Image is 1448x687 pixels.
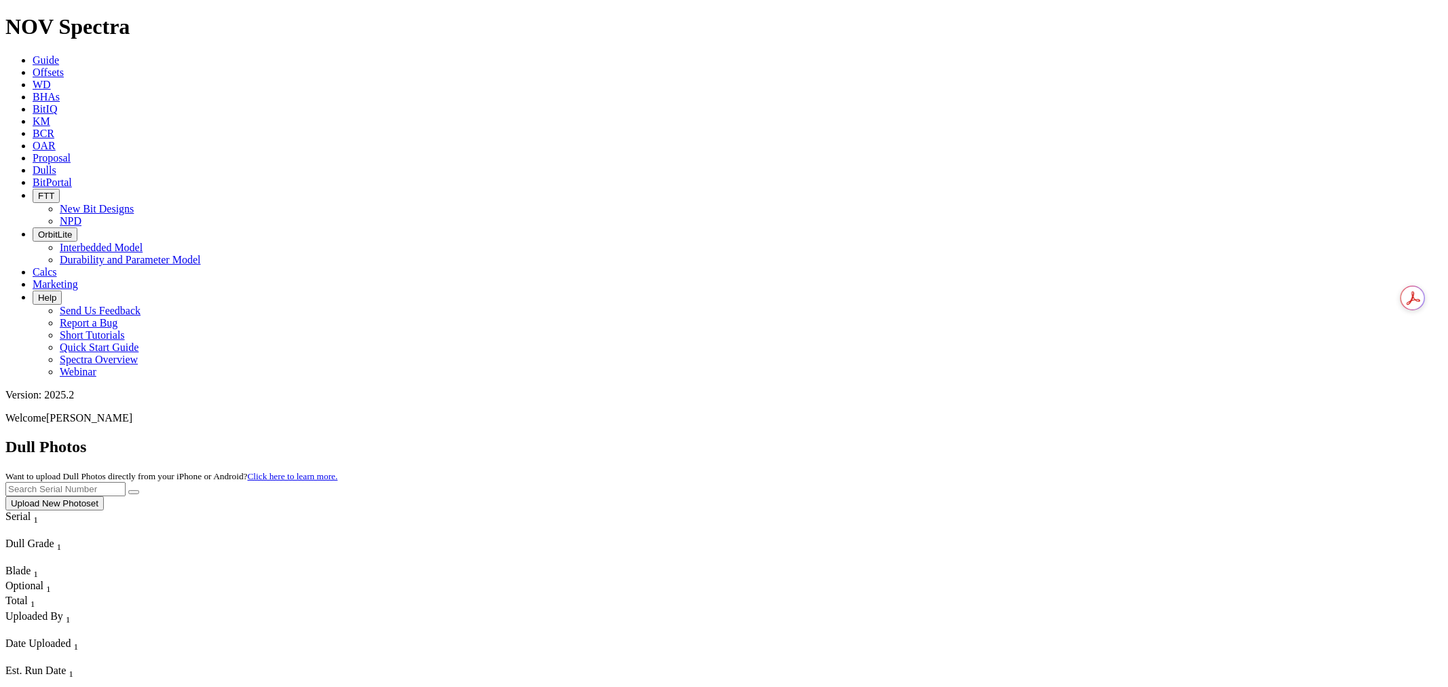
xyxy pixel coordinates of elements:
span: Sort None [57,538,62,549]
sub: 1 [66,614,71,625]
div: Uploaded By Sort None [5,610,162,625]
div: Date Uploaded Sort None [5,637,107,652]
a: WD [33,79,51,90]
sub: 1 [69,669,73,679]
span: Sort None [33,565,38,576]
a: Send Us Feedback [60,305,141,316]
sub: 1 [57,542,62,552]
a: Dulls [33,164,56,176]
a: Click here to learn more. [248,471,338,481]
div: Sort None [5,538,100,565]
sub: 1 [73,642,78,652]
div: Version: 2025.2 [5,389,1443,401]
sub: 1 [33,569,38,579]
span: Date Uploaded [5,637,71,649]
a: BHAs [33,91,60,103]
a: BCR [33,128,54,139]
a: New Bit Designs [60,203,134,215]
div: Column Menu [5,553,100,565]
h2: Dull Photos [5,438,1443,456]
a: Interbedded Model [60,242,143,253]
span: Help [38,293,56,303]
p: Welcome [5,412,1443,424]
button: Upload New Photoset [5,496,104,510]
span: Est. Run Date [5,665,66,676]
a: Durability and Parameter Model [60,254,201,265]
span: [PERSON_NAME] [46,412,132,424]
div: Optional Sort None [5,580,53,595]
span: Sort None [33,510,38,522]
span: OrbitLite [38,229,72,240]
div: Dull Grade Sort None [5,538,100,553]
div: Sort None [5,510,63,538]
a: NPD [60,215,81,227]
a: Proposal [33,152,71,164]
a: KM [33,115,50,127]
span: Uploaded By [5,610,63,622]
h1: NOV Spectra [5,14,1443,39]
button: OrbitLite [33,227,77,242]
div: Sort None [5,580,53,595]
button: FTT [33,189,60,203]
div: Est. Run Date Sort None [5,665,100,680]
span: Dull Grade [5,538,54,549]
span: Sort None [69,665,73,676]
div: Sort None [5,637,107,665]
div: Sort None [5,610,162,637]
div: Sort None [5,565,53,580]
span: Sort None [46,580,51,591]
button: Help [33,291,62,305]
div: Column Menu [5,652,107,665]
span: Serial [5,510,31,522]
sub: 1 [33,515,38,525]
span: Total [5,595,28,606]
sub: 1 [31,599,35,610]
div: Sort None [5,595,53,610]
span: Sort None [66,610,71,622]
div: Column Menu [5,525,63,538]
input: Search Serial Number [5,482,126,496]
a: BitPortal [33,177,72,188]
span: Blade [5,565,31,576]
a: BitIQ [33,103,57,115]
a: Spectra Overview [60,354,138,365]
a: Short Tutorials [60,329,125,341]
a: OAR [33,140,56,151]
a: Calcs [33,266,57,278]
div: Total Sort None [5,595,53,610]
a: Webinar [60,366,96,377]
span: Sort None [31,595,35,606]
small: Want to upload Dull Photos directly from your iPhone or Android? [5,471,337,481]
a: Offsets [33,67,64,78]
div: Blade Sort None [5,565,53,580]
a: Quick Start Guide [60,341,138,353]
span: Sort None [73,637,78,649]
a: Marketing [33,278,78,290]
a: Guide [33,54,59,66]
span: Optional [5,580,43,591]
span: FTT [38,191,54,201]
sub: 1 [46,584,51,594]
div: Column Menu [5,625,162,637]
a: Report a Bug [60,317,117,329]
div: Serial Sort None [5,510,63,525]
